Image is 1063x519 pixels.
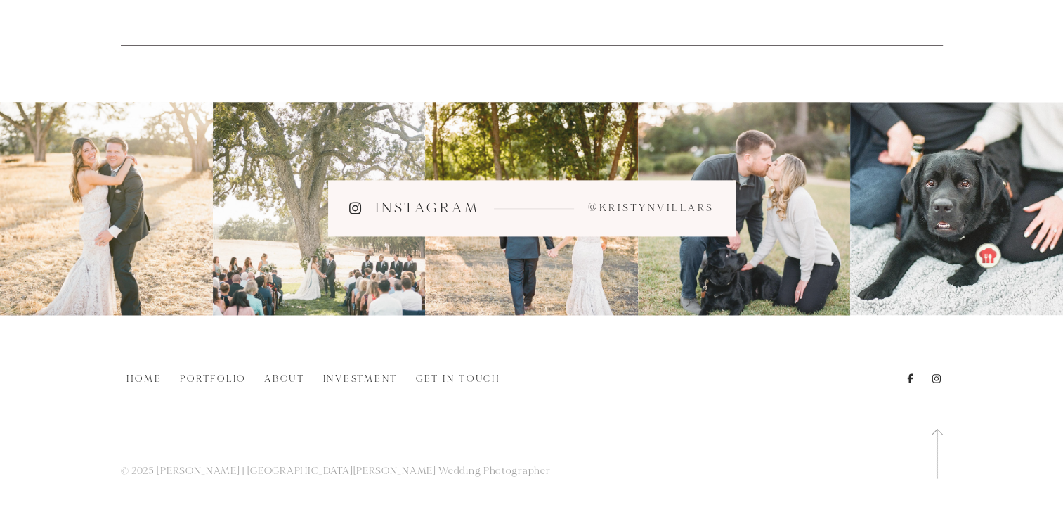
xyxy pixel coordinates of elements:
img: 342349903_1296663827603443_3338682501000734388_n.jpg [850,102,1063,315]
a: Instagram @kristynvillars [328,180,736,236]
p: © 2025 [PERSON_NAME] | [GEOGRAPHIC_DATA][PERSON_NAME] Wedding Photographer [121,463,551,480]
span: @kristynvillars [588,201,715,215]
a: About [259,371,311,387]
a: Home [121,371,168,387]
a: Get in Touch [410,371,507,387]
h3: Instagram [375,198,480,219]
a: Investment [318,371,403,387]
a: Portfolio [174,371,252,387]
img: 342240555_897432984819126_5366911939017324242_n.jpg [638,102,851,315]
img: 350440915_174651795566064_4477652660870623627_n.jpg [425,102,638,315]
img: 350133255_680085640595232_3585505500946262694_n.jpg [213,102,426,315]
